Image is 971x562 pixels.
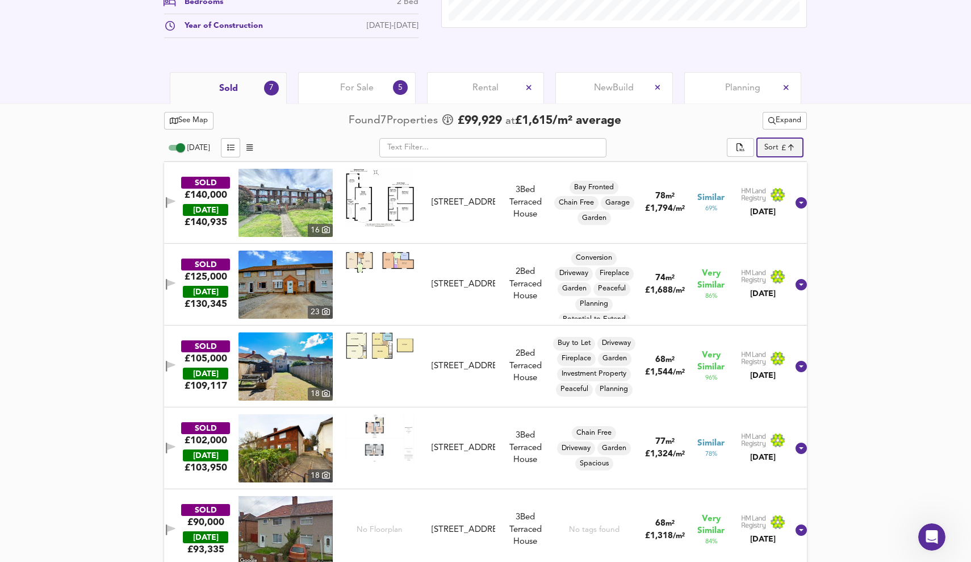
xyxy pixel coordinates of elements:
span: / m² [673,205,685,213]
div: Feel free to email me if you wish to discuss further - you can reach me directly on . [18,223,177,267]
span: Planning [575,299,613,309]
div: [DATE] [183,449,228,461]
div: Peaceful [556,383,593,397]
div: £105,000 [185,352,227,365]
div: Found 7 Propert ies [349,113,441,128]
div: Driveway [557,442,595,455]
span: Driveway [555,268,593,278]
div: SOLD [181,422,230,434]
div: Paul says… [9,53,218,135]
img: Land Registry [741,433,785,448]
span: Garden [597,443,631,453]
img: Land Registry [741,515,785,530]
div: No tags found [569,524,620,535]
img: property thumbnail [238,169,333,237]
span: £ 1,615 / m² average [515,115,621,127]
h1: [PERSON_NAME] [55,6,129,14]
div: [STREET_ADDRESS] [432,442,496,454]
div: £102,000 [185,434,227,447]
div: Potential to Extend [558,313,630,327]
span: m² [666,356,675,364]
span: For Sale [340,82,374,94]
div: Conversion [571,252,617,265]
div: Fireplace [595,267,634,281]
button: Home [178,5,199,26]
span: m² [666,274,675,282]
div: split button [763,112,807,130]
button: Start recording [72,372,81,381]
a: [PERSON_NAME][EMAIL_ADDRESS][DOMAIN_NAME] [18,245,157,266]
span: £ 1,324 [645,450,685,459]
div: Paul says… [9,134,218,216]
button: Gif picker [54,372,63,381]
div: [STREET_ADDRESS] [432,524,496,536]
span: £ 130,345 [185,298,227,310]
a: property thumbnail 16 [238,169,333,237]
div: SOLD [181,504,230,516]
div: Hi [PERSON_NAME] thank you for this, well use these up and see what we need, well probs switch to... [41,310,218,390]
input: Text Filter... [379,138,606,157]
span: Chain Free [572,428,616,438]
div: split button [727,138,754,157]
span: Chain Free [554,198,598,208]
span: Conversion [571,253,617,263]
span: £ 1,318 [645,532,685,540]
div: SOLD£140,000 [DATE]£140,935property thumbnail 16 Floorplan[STREET_ADDRESS]3Bed Terraced HouseBay ... [164,162,807,244]
span: Peaceful [556,384,593,394]
button: go back [7,5,29,26]
div: [PERSON_NAME] • [DATE] [18,276,107,283]
div: Fireplace [557,352,596,366]
div: 23 [308,306,333,318]
div: 18 [308,469,333,482]
div: Hi [PERSON_NAME] thank you for this, well use these up and see what we need, well probs switch to... [50,317,209,384]
span: £ 109,117 [185,380,227,392]
span: 78 % [705,449,717,459]
button: Upload attachment [18,372,27,381]
svg: Show Details [794,523,808,537]
div: 7 [262,78,282,98]
span: New Build [594,82,634,94]
div: SOLD£125,000 [DATE]£130,345property thumbnail 23 Floorplan[STREET_ADDRESS]2Bed Terraced HouseConv... [164,244,807,326]
span: Rental [472,82,499,94]
span: £ 93,335 [187,543,224,556]
span: Fireplace [557,353,596,364]
span: Similar [697,438,725,449]
div: Sort [764,142,779,153]
span: / m² [673,532,685,540]
div: Paul says… [9,216,218,294]
span: 69 % [705,204,717,213]
span: See Map [170,114,208,127]
span: / m² [673,451,685,458]
a: property thumbnail 18 [238,414,333,482]
img: Floorplan [346,251,414,273]
span: Garden [558,284,591,294]
span: Garden [598,353,631,364]
div: [STREET_ADDRESS] [432,360,496,372]
span: 84 % [705,537,717,546]
span: 77 [655,438,666,446]
div: 3 Bed Terraced House [500,184,551,220]
div: 16 [308,224,333,236]
span: Very Similar [697,268,725,292]
span: m² [666,193,675,200]
div: Garden [558,282,591,296]
span: £ 99,929 [458,113,502,130]
span: 68 [655,519,666,528]
div: Driveway [555,267,593,281]
div: [DATE] [741,370,785,381]
div: [DATE]-[DATE] [367,20,418,32]
div: Garden [597,442,631,455]
div: Sammie says… [9,310,218,404]
div: [DATE] [741,206,785,218]
div: 90 Cotswold Crescent, TS23 2QB [427,442,500,454]
span: Peaceful [593,284,630,294]
span: Planning [595,384,633,394]
div: [DATE] [741,534,785,545]
div: Year of Construction [175,20,263,32]
a: [URL][DOMAIN_NAME] [53,72,142,81]
div: Bay Fronted [570,181,618,194]
span: 96 % [705,373,717,382]
div: £125,000 [185,270,227,283]
a: property thumbnail 23 [238,251,333,319]
div: Feel free to email me if you wish to discuss further - you can reach me directly on[PERSON_NAME][... [9,216,186,274]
